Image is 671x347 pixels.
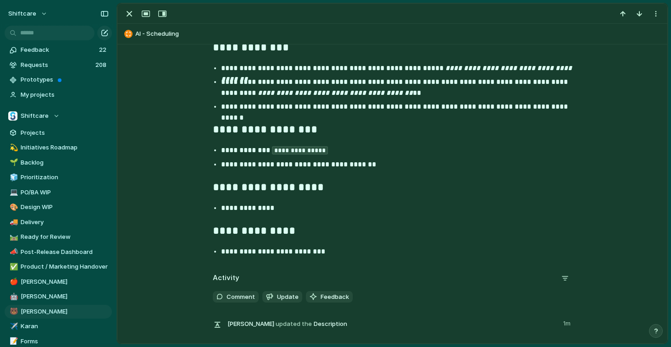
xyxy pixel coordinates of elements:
h2: Activity [213,273,239,283]
a: 🤖[PERSON_NAME] [5,290,112,303]
button: 🐻 [8,307,17,316]
span: Post-Release Dashboard [21,248,109,257]
span: updated the [276,319,312,329]
span: [PERSON_NAME] [21,277,109,286]
span: Update [277,292,299,302]
span: Feedback [321,292,349,302]
button: 🛤️ [8,232,17,242]
span: My projects [21,90,109,99]
a: 🛤️Ready for Review [5,230,112,244]
span: Ready for Review [21,232,109,242]
div: 🧊 [10,172,16,183]
div: 📣 [10,247,16,257]
span: PO/BA WIP [21,188,109,197]
a: 🐻[PERSON_NAME] [5,305,112,319]
div: 🤖 [10,292,16,302]
span: [PERSON_NAME] [21,292,109,301]
button: ✅ [8,262,17,271]
button: 📝 [8,337,17,346]
a: ✅Product / Marketing Handover [5,260,112,274]
span: Projects [21,128,109,138]
button: 🎨 [8,203,17,212]
button: 💫 [8,143,17,152]
div: 💻 [10,187,16,198]
span: Design WIP [21,203,109,212]
span: Comment [227,292,255,302]
span: Delivery [21,218,109,227]
button: 🚚 [8,218,17,227]
a: 💫Initiatives Roadmap [5,141,112,154]
button: AI - Scheduling [122,27,663,41]
span: Feedback [21,45,96,55]
span: Initiatives Roadmap [21,143,109,152]
button: Shiftcare [5,109,112,123]
div: 🛤️ [10,232,16,242]
span: Backlog [21,158,109,167]
a: 🚚Delivery [5,215,112,229]
a: ✈️Karan [5,319,112,333]
div: ✈️ [10,321,16,332]
div: 🍎 [10,276,16,287]
span: 1m [563,317,572,328]
div: 🚚 [10,217,16,227]
span: 208 [95,61,108,70]
span: Prioritization [21,173,109,182]
div: 🎨 [10,202,16,213]
div: ✅ [10,262,16,272]
a: 💻PO/BA WIP [5,186,112,199]
a: 🍎[PERSON_NAME] [5,275,112,289]
button: 🌱 [8,158,17,167]
a: 🎨Design WIP [5,200,112,214]
button: 🍎 [8,277,17,286]
span: 22 [99,45,108,55]
span: Shiftcare [21,111,49,121]
span: [PERSON_NAME] [21,307,109,316]
span: Product / Marketing Handover [21,262,109,271]
button: 📣 [8,248,17,257]
a: My projects [5,88,112,102]
button: 🧊 [8,173,17,182]
span: Karan [21,322,109,331]
span: Prototypes [21,75,109,84]
button: shiftcare [4,6,52,21]
div: 🌱 [10,157,16,168]
a: 🧊Prioritization [5,171,112,184]
button: ✈️ [8,322,17,331]
button: 🤖 [8,292,17,301]
a: 🌱Backlog [5,156,112,170]
button: 💻 [8,188,17,197]
span: AI - Scheduling [135,29,663,39]
span: Description [227,317,558,330]
button: Update [262,291,302,303]
a: Requests208 [5,58,112,72]
span: Forms [21,337,109,346]
button: Feedback [306,291,353,303]
div: 💫 [10,143,16,153]
a: Projects [5,126,112,140]
a: Prototypes [5,73,112,87]
div: 📝 [10,336,16,347]
a: Feedback22 [5,43,112,57]
span: [PERSON_NAME] [227,319,274,329]
button: Comment [213,291,259,303]
span: shiftcare [8,9,36,18]
span: Requests [21,61,93,70]
a: 📣Post-Release Dashboard [5,245,112,259]
div: 🐻 [10,306,16,317]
